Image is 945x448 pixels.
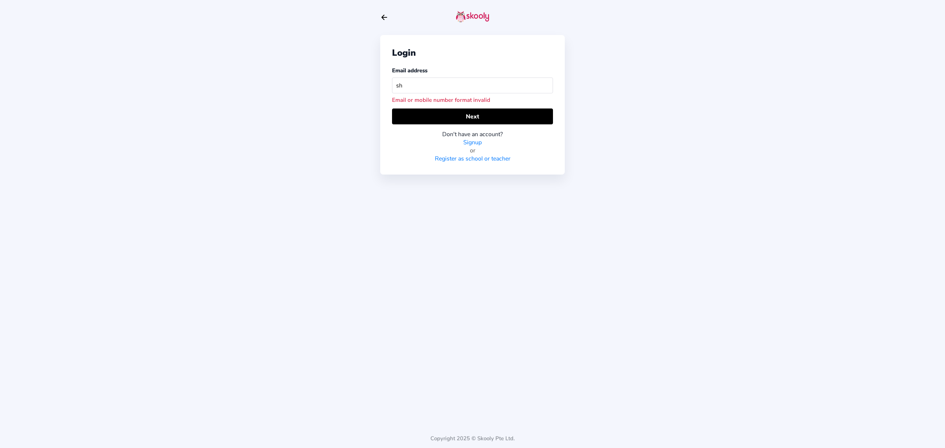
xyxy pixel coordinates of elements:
[456,11,489,23] img: skooly-logo.png
[392,77,553,93] input: Your email address
[392,67,427,74] label: Email address
[392,47,553,59] div: Login
[380,13,388,21] button: arrow back outline
[435,155,511,163] a: Register as school or teacher
[392,147,553,155] div: or
[392,96,553,104] div: Email or mobile number format invalid
[392,108,553,124] button: Next
[392,130,553,138] div: Don't have an account?
[463,138,482,147] a: Signup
